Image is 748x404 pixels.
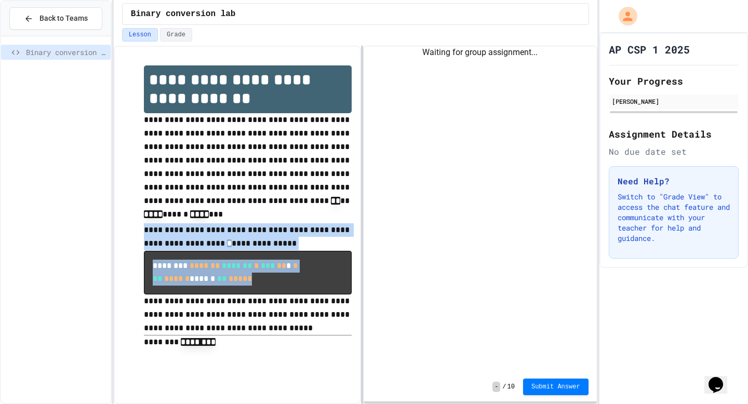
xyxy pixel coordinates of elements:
[131,8,236,20] span: Binary conversion lab
[618,175,730,187] h3: Need Help?
[609,145,739,158] div: No due date set
[160,28,192,42] button: Grade
[609,42,690,57] h1: AP CSP 1 2025
[618,192,730,244] p: Switch to "Grade View" to access the chat feature and communicate with your teacher for help and ...
[9,7,102,30] button: Back to Teams
[704,362,738,394] iframe: chat widget
[122,28,158,42] button: Lesson
[609,127,739,141] h2: Assignment Details
[609,74,739,88] h2: Your Progress
[26,47,106,58] span: Binary conversion lab
[612,97,736,106] div: [PERSON_NAME]
[39,13,88,24] span: Back to Teams
[608,4,640,28] div: My Account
